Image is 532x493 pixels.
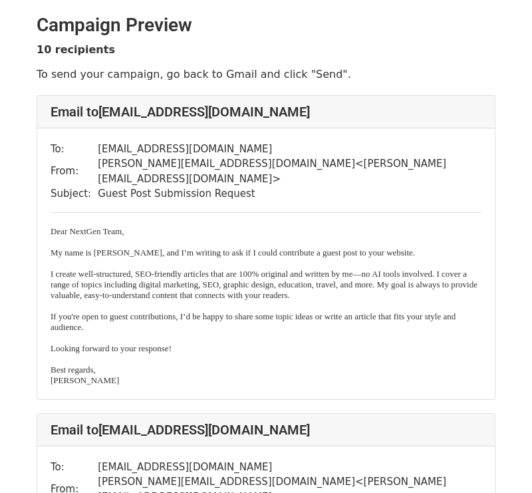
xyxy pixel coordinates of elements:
td: [EMAIL_ADDRESS][DOMAIN_NAME] [98,142,481,157]
h4: Email to [EMAIL_ADDRESS][DOMAIN_NAME] [51,104,481,120]
p: Looking forward to your response! [51,343,481,354]
p: To send your campaign, go back to Gmail and click "Send". [37,67,495,81]
td: [PERSON_NAME][EMAIL_ADDRESS][DOMAIN_NAME] < [PERSON_NAME][EMAIL_ADDRESS][DOMAIN_NAME] > [98,156,481,186]
strong: 10 recipients [37,43,115,56]
td: From: [51,156,98,186]
p: I create well-structured, SEO-friendly articles that are 100% original and written by me—no AI to... [51,269,481,301]
td: To: [51,460,98,475]
td: To: [51,142,98,157]
td: Guest Post Submission Request [98,186,481,202]
p: [PERSON_NAME] [51,375,481,386]
p: Dear NextGen Team, [51,226,481,237]
td: [EMAIL_ADDRESS][DOMAIN_NAME] [98,460,481,475]
h4: Email to [EMAIL_ADDRESS][DOMAIN_NAME] [51,422,481,438]
td: Subject: [51,186,98,202]
p: Best regards, [51,365,481,375]
h2: Campaign Preview [37,14,495,37]
p: My name is [PERSON_NAME], and I’m writing to ask if I could contribute a guest post to your website. [51,247,481,258]
p: If you're open to guest contributions, I’d be happy to share some topic ideas or write an article... [51,311,481,333]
